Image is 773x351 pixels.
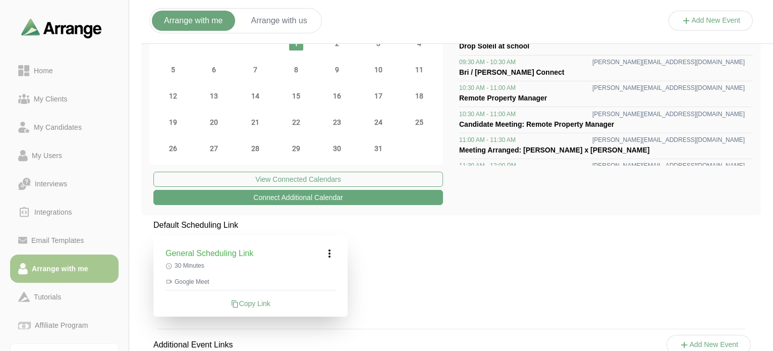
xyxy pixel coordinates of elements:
div: Arrange with me [28,263,92,275]
p: 30 Minutes [165,262,336,270]
div: Affiliate Program [31,319,92,331]
button: Add New Event [669,11,753,31]
span: Monday, October 20, 2025 [207,115,221,129]
span: Sunday, October 19, 2025 [166,115,180,129]
span: Candidate Meeting: Remote Property Manager [459,120,614,128]
span: Friday, October 31, 2025 [371,141,385,156]
a: Integrations [10,198,119,226]
span: Monday, October 13, 2025 [207,89,221,103]
div: My Candidates [30,121,86,133]
span: Saturday, October 18, 2025 [412,89,426,103]
button: Connect Additional Calendar [153,190,443,205]
span: 10:30 AM - 11:00 AM [459,110,516,118]
p: Default Scheduling Link [153,219,348,231]
span: Wednesday, October 15, 2025 [289,89,303,103]
span: Tuesday, October 7, 2025 [248,63,262,77]
span: Thursday, October 23, 2025 [330,115,344,129]
button: Arrange with us [239,11,319,31]
span: Friday, October 10, 2025 [371,63,385,77]
span: [PERSON_NAME][EMAIL_ADDRESS][DOMAIN_NAME] [592,136,745,144]
span: Tuesday, October 14, 2025 [248,89,262,103]
span: Bri / [PERSON_NAME] Connect [459,68,564,76]
span: [PERSON_NAME][EMAIL_ADDRESS][DOMAIN_NAME] [592,162,745,170]
span: Sunday, October 26, 2025 [166,141,180,156]
span: Saturday, October 11, 2025 [412,63,426,77]
span: 10:30 AM - 11:00 AM [459,84,516,92]
span: 11:00 AM - 11:30 AM [459,136,516,144]
span: Remote Property Manager [459,94,547,102]
div: Integrations [30,206,76,218]
img: arrangeai-name-small-logo.4d2b8aee.svg [21,18,102,38]
span: Wednesday, October 29, 2025 [289,141,303,156]
div: My Users [28,149,66,162]
span: [PERSON_NAME][EMAIL_ADDRESS][DOMAIN_NAME] [592,110,745,118]
div: Home [30,65,57,77]
button: Arrange with me [152,11,235,31]
span: Friday, October 17, 2025 [371,89,385,103]
span: Thursday, October 9, 2025 [330,63,344,77]
a: My Candidates [10,113,119,141]
span: Wednesday, October 22, 2025 [289,115,303,129]
span: Drop Soleil at school [459,42,529,50]
span: Sunday, October 12, 2025 [166,89,180,103]
a: My Clients [10,85,119,113]
span: [PERSON_NAME][EMAIL_ADDRESS][DOMAIN_NAME] [592,84,745,92]
span: [PERSON_NAME][EMAIL_ADDRESS][DOMAIN_NAME] [592,58,745,66]
span: Saturday, October 25, 2025 [412,115,426,129]
span: Monday, October 27, 2025 [207,141,221,156]
span: Monday, October 6, 2025 [207,63,221,77]
a: My Users [10,141,119,170]
span: Thursday, October 30, 2025 [330,141,344,156]
span: 11:30 AM - 12:00 PM [459,162,516,170]
button: View Connected Calendars [153,172,443,187]
span: Friday, October 24, 2025 [371,115,385,129]
a: Tutorials [10,283,119,311]
a: Interviews [10,170,119,198]
span: Tuesday, October 28, 2025 [248,141,262,156]
a: Home [10,57,119,85]
span: 09:30 AM - 10:30 AM [459,58,516,66]
span: Wednesday, October 8, 2025 [289,63,303,77]
h3: General Scheduling Link [165,247,253,260]
div: Tutorials [30,291,65,303]
div: My Clients [30,93,72,105]
span: Sunday, October 5, 2025 [166,63,180,77]
a: Arrange with me [10,255,119,283]
a: Affiliate Program [10,311,119,339]
div: Copy Link [165,298,336,309]
span: Meeting Arranged: [PERSON_NAME] x [PERSON_NAME] [459,146,650,154]
div: Interviews [31,178,71,190]
p: Google Meet [165,278,336,286]
div: Email Templates [27,234,88,246]
span: Tuesday, October 21, 2025 [248,115,262,129]
span: Thursday, October 16, 2025 [330,89,344,103]
a: Email Templates [10,226,119,255]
